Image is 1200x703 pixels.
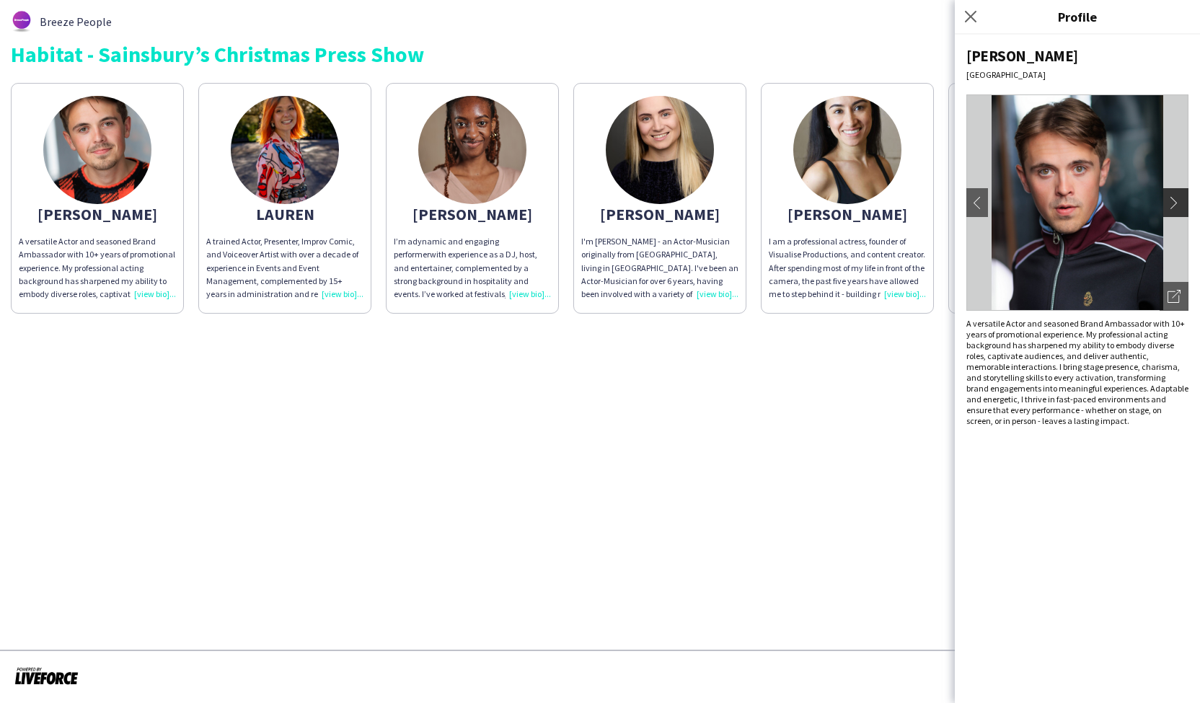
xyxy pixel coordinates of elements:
[394,235,551,301] p: I’m a with experience as a DJ, host, and entertainer, complemented by a strong background in hosp...
[1160,282,1188,311] div: Open photos pop-in
[14,666,79,686] img: Powered by Liveforce
[966,318,1188,426] p: A versatile Actor and seasoned Brand Ambassador with 10+ years of promotional experience. My prof...
[19,235,176,301] p: A versatile Actor and seasoned Brand Ambassador with 10+ years of promotional experience. My prof...
[955,7,1200,26] h3: Profile
[418,96,526,204] img: thumb-d5aee523-40d6-4e9c-b31e-cecc7521bdde.jpg
[40,15,112,28] span: Breeze People
[966,94,1188,311] img: Crew avatar or photo
[966,46,1188,66] div: [PERSON_NAME]
[581,208,738,221] div: [PERSON_NAME]
[966,69,1188,80] div: [GEOGRAPHIC_DATA]
[769,208,926,221] div: [PERSON_NAME]
[394,236,499,260] span: dynamic and engaging performer
[19,208,176,221] div: [PERSON_NAME]
[206,208,363,221] div: LAUREN
[793,96,901,204] img: thumb-66169aa008a5a.jpeg
[581,235,738,301] div: I'm [PERSON_NAME] - an Actor-Musician originally from [GEOGRAPHIC_DATA], living in [GEOGRAPHIC_DA...
[769,235,926,301] p: I am a professional actress, founder of Visualise Productions, and content creator. After spendin...
[231,96,339,204] img: thumb-680223a919afd.jpeg
[11,43,1189,65] div: Habitat - Sainsbury’s Christmas Press Show
[206,235,363,301] p: A trained Actor, Presenter, Improv Comic, and Voiceover Artist with over a decade of experience i...
[11,11,32,32] img: thumb-62876bd588459.png
[43,96,151,204] img: thumb-a09f3048-50e3-41d2-a9e6-cd409721d296.jpg
[606,96,714,204] img: thumb-67939756c784b.jpg
[394,208,551,221] div: [PERSON_NAME]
